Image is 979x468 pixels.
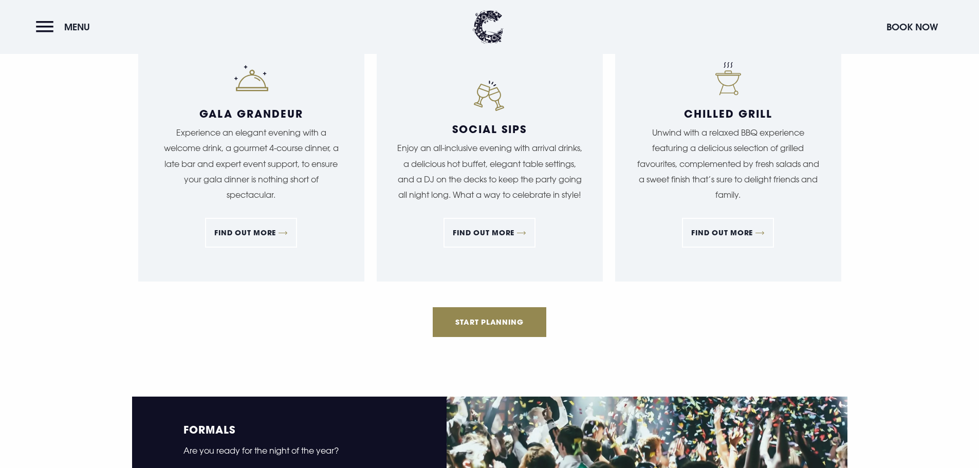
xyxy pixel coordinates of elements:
h3: Gala Grandeur [159,107,344,120]
a: FIND OUT MORE [444,218,535,248]
img: Clandeboye Lodge [473,10,504,44]
p: Unwind with a relaxed BBQ experience featuring a delicious selection of grilled favourites, compl... [636,125,821,203]
button: Book Now [881,16,943,38]
a: Start Planning [433,307,547,337]
p: Are you ready for the night of the year? [183,443,395,458]
h3: Social Sips [397,123,582,135]
p: Enjoy an all-inclusive evening with arrival drinks, a delicious hot buffet, elegant table setting... [397,140,582,203]
p: Experience an elegant evening with a welcome drink, a gourmet 4-course dinner, a late bar and exp... [159,125,344,203]
span: Menu [64,21,90,33]
a: FIND OUT MORE [682,218,774,248]
button: Menu [36,16,95,38]
h3: Chilled Grill [636,107,821,120]
h5: Formals [183,424,395,435]
a: FIND OUT MORE [205,218,297,248]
